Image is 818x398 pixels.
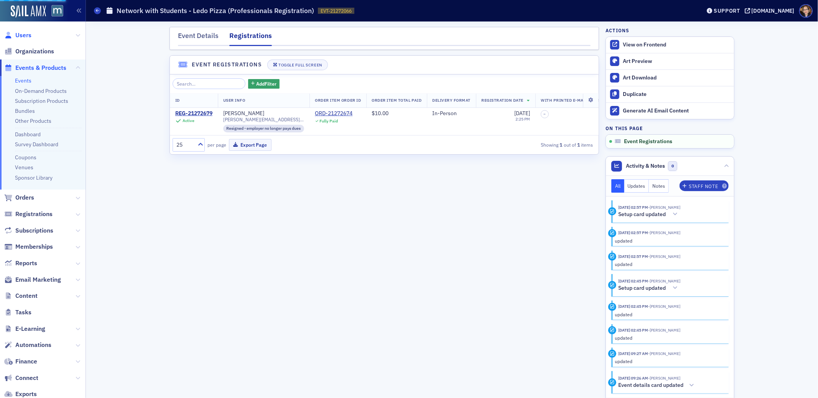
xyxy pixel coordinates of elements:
[648,327,681,333] span: Katie Foo
[432,110,471,117] div: In-Person
[15,292,38,300] span: Content
[624,138,673,145] span: Event Registrations
[15,107,35,114] a: Bundles
[558,141,564,148] strong: 1
[619,375,648,381] time: 8/15/2025 09:26 AM
[117,6,314,15] h1: Network with Students - Ledo Pizza (Professionals Registration)
[432,97,471,103] span: Delivery Format
[15,164,33,171] a: Venues
[183,118,194,123] div: Active
[619,254,648,259] time: 8/19/2025 02:57 PM
[648,230,681,235] span: Katie Foo
[608,326,616,334] div: Update
[481,97,523,103] span: Registration Date
[4,64,66,72] a: Events & Products
[15,374,38,382] span: Connect
[15,357,37,366] span: Finance
[619,210,681,218] button: Setup card updated
[606,37,734,53] a: View on Frontend
[4,210,53,218] a: Registrations
[15,308,31,317] span: Tasks
[175,110,212,117] a: REG-21272679
[623,41,730,48] div: View on Frontend
[648,254,681,259] span: Katie Foo
[624,179,649,193] button: Updates
[207,141,226,148] label: per page
[4,308,31,317] a: Tasks
[15,174,53,181] a: Sponsor Library
[4,31,31,40] a: Users
[619,304,648,309] time: 8/19/2025 02:45 PM
[608,207,616,215] div: Activity
[608,253,616,261] div: Update
[278,63,322,67] div: Toggle Full Screen
[15,259,37,268] span: Reports
[15,97,68,104] a: Subscription Products
[4,276,61,284] a: Email Marketing
[248,79,280,89] button: AddFilter
[15,31,31,40] span: Users
[623,58,730,65] div: Art Preview
[4,243,53,251] a: Memberships
[315,97,361,103] span: Order Item Order ID
[46,5,63,18] a: View Homepage
[4,341,51,349] a: Automations
[15,131,41,138] a: Dashboard
[15,88,67,94] a: On-Demand Products
[15,154,36,161] a: Coupons
[229,31,272,46] div: Registrations
[576,141,581,148] strong: 1
[648,351,681,356] span: Dee Sullivan
[267,59,328,70] button: Toggle Full Screen
[11,5,46,18] a: SailAMX
[15,243,53,251] span: Memberships
[619,211,666,218] h5: Setup card updated
[608,378,616,386] div: Activity
[648,304,681,309] span: Katie Foo
[608,229,616,237] div: Update
[649,179,669,193] button: Notes
[615,358,724,365] div: updated
[689,184,718,188] div: Staff Note
[372,97,421,103] span: Order Item Total Paid
[626,162,665,170] span: Activity & Notes
[752,7,795,14] div: [DOMAIN_NAME]
[606,69,734,86] a: Art Download
[15,341,51,349] span: Automations
[623,74,730,81] div: Art Download
[192,61,262,69] h4: Event Registrations
[223,117,304,122] span: [PERSON_NAME][EMAIL_ADDRESS][PERSON_NAME][DOMAIN_NAME]
[15,64,66,72] span: Events & Products
[541,97,601,103] span: With Printed E-Materials
[15,226,53,235] span: Subscriptions
[606,86,734,102] button: Duplicate
[648,375,681,381] span: Dee Sullivan
[515,116,530,122] time: 2:25 PM
[4,193,34,202] a: Orders
[4,259,37,268] a: Reports
[315,110,352,117] a: ORD-21272674
[799,4,813,18] span: Profile
[15,47,54,56] span: Organizations
[619,278,648,284] time: 8/19/2025 02:45 PM
[615,237,724,244] div: updated
[372,110,388,117] span: $10.00
[256,80,277,87] span: Add Filter
[745,8,797,13] button: [DOMAIN_NAME]
[4,47,54,56] a: Organizations
[648,205,681,210] span: Katie Foo
[619,285,666,292] h5: Setup card updated
[223,110,264,117] a: [PERSON_NAME]
[619,205,648,210] time: 8/19/2025 02:57 PM
[619,327,648,333] time: 8/19/2025 02:45 PM
[619,381,697,390] button: Event details card updated
[173,78,246,89] input: Search…
[15,276,61,284] span: Email Marketing
[4,357,37,366] a: Finance
[321,8,352,14] span: EVT-21272066
[606,125,734,132] h4: On this page
[15,210,53,218] span: Registrations
[319,119,338,124] div: Fully Paid
[623,91,730,98] div: Duplicate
